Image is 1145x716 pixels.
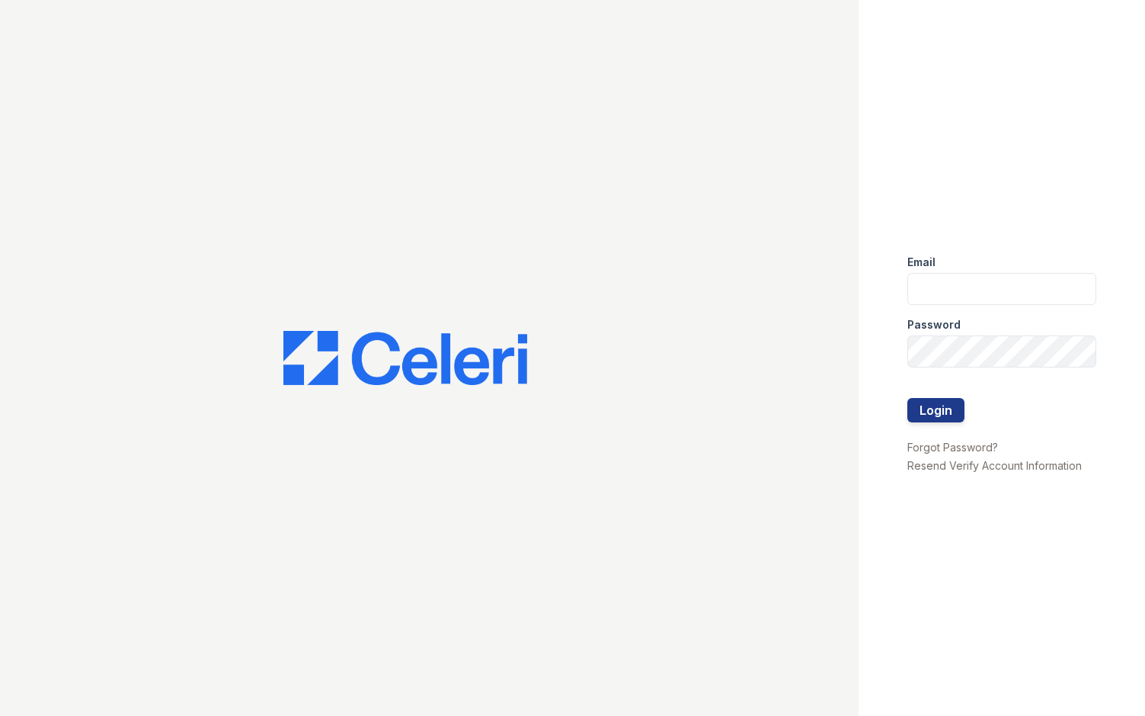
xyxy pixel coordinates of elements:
button: Login [907,398,964,422]
a: Resend Verify Account Information [907,459,1082,472]
label: Password [907,317,961,332]
a: Forgot Password? [907,441,998,454]
img: CE_Logo_Blue-a8612792a0a2168367f1c8372b55b34899dd931a85d93a1a3d3e32e68fde9ad4.png [283,331,527,386]
label: Email [907,255,936,270]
